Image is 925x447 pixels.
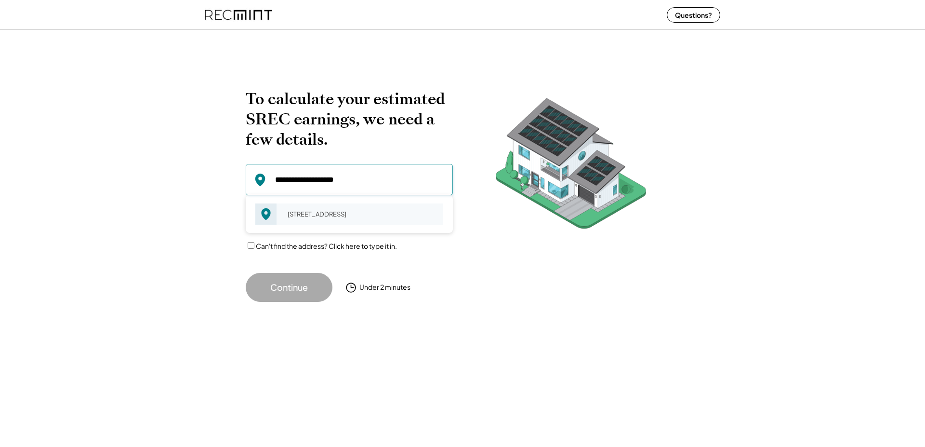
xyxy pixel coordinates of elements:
[281,207,443,221] div: [STREET_ADDRESS]
[667,7,720,23] button: Questions?
[359,283,410,292] div: Under 2 minutes
[477,89,665,244] img: RecMintArtboard%207.png
[246,89,453,149] h2: To calculate your estimated SREC earnings, we need a few details.
[246,273,332,302] button: Continue
[205,2,272,27] img: recmint-logotype%403x%20%281%29.jpeg
[256,242,397,250] label: Can't find the address? Click here to type it in.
